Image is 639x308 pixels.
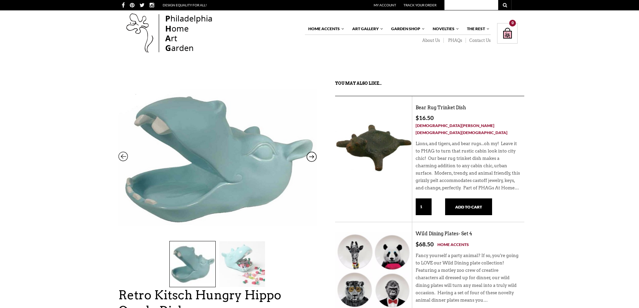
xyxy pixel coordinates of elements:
[416,105,466,111] a: Bear Rug Trinket Dish
[437,241,469,248] a: Home Accents
[416,231,472,237] a: Wild Dining Plates- Set 4
[388,23,425,35] a: Garden Shop
[418,38,444,43] a: About Us
[374,3,396,7] a: My Account
[416,114,434,121] bdi: 16.50
[445,198,492,215] button: Add to cart
[466,38,491,43] a: Contact Us
[429,23,460,35] a: Novelties
[416,241,434,248] bdi: 68.50
[335,81,382,86] strong: You may also like…
[349,23,384,35] a: Art Gallery
[416,114,419,121] span: $
[444,38,466,43] a: PHAQs
[509,20,516,26] div: 0
[416,122,521,136] a: [DEMOGRAPHIC_DATA][PERSON_NAME][DEMOGRAPHIC_DATA][DEMOGRAPHIC_DATA]
[416,136,521,199] div: Lions, and tigers, and bear rugs...oh my! Leave it to PHAG to turn that rustic cabin look into ci...
[404,3,436,7] a: Track Your Order
[416,241,419,248] span: $
[416,198,432,215] input: Qty
[305,23,345,35] a: Home Accents
[464,23,490,35] a: The Rest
